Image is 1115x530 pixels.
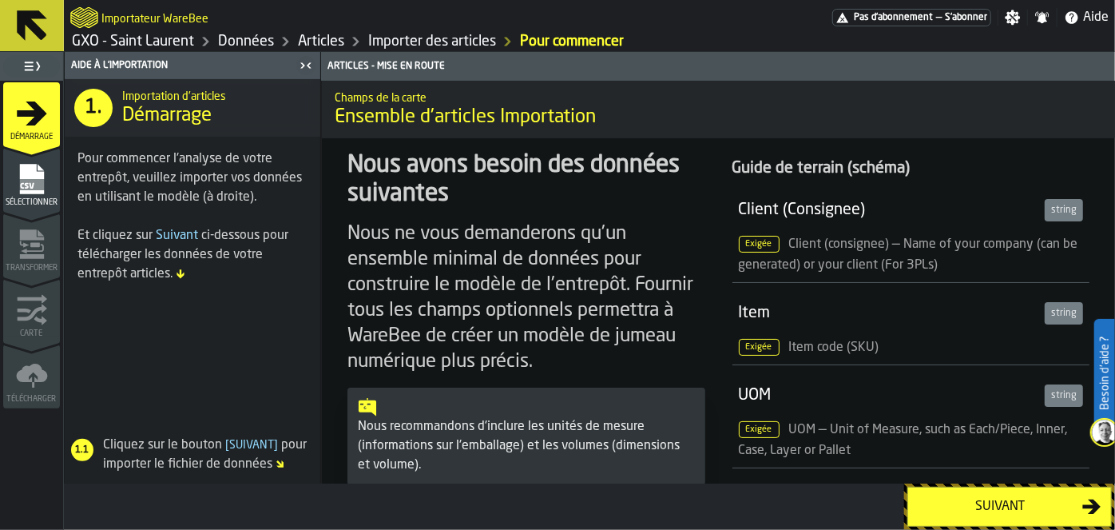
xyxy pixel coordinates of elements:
[72,33,194,50] a: link-to-/wh/i/a82c246d-7aa6-41b3-9d69-3ecc1df984f2
[3,329,60,338] span: Carte
[335,105,1102,130] span: Ensemble d'articles Importation
[945,12,987,23] span: S'abonner
[1045,199,1083,221] div: string
[936,12,942,23] span: —
[68,60,295,71] div: Aide à l'importation
[77,149,308,207] div: Pour commencer l'analyse de votre entrepôt, veuillez importer vos données en utilisant le modèle ...
[832,9,991,26] a: link-to-/wh/i/a82c246d-7aa6-41b3-9d69-3ecc1df984f2/pricing/
[1057,8,1115,27] label: button-toggle-Aide
[65,79,320,137] div: title-Démarrage
[74,89,113,127] div: 1.
[3,395,60,404] span: Télécharger
[3,213,60,277] li: menu Transformer
[520,33,624,50] a: link-to-/wh/i/a82c246d-7aa6-41b3-9d69-3ecc1df984f2/import/items
[72,444,93,456] span: 1.1
[335,89,1102,105] h2: Sub Title
[907,487,1112,527] button: button-Suivant
[65,436,314,474] div: Cliquez sur le bouton pour importer le fichier de données
[1096,321,1113,426] label: Besoin d'aide ?
[101,10,208,26] h2: Sub Title
[739,421,780,438] span: Exigée
[832,9,991,26] div: Abonnement au menu
[1045,385,1083,407] div: string
[222,440,281,451] span: Suivant
[77,226,308,284] div: Et cliquez sur ci-dessous pour télécharger les données de votre entrepôt articles.
[3,148,60,212] li: menu Sélectionner
[3,264,60,273] span: Transformer
[1045,302,1083,325] div: string
[3,133,60,141] span: Démarrage
[347,221,705,375] div: Nous ne vous demanderons qu'un ensemble minimal de données pour construire le modèle de l'entrepô...
[295,56,317,75] label: button-toggle-Fermez-moi
[274,440,278,451] span: ]
[789,341,879,354] span: Item code (SKU)
[347,151,705,209] div: Nous avons besoin des données suivantes
[225,440,229,451] span: [
[70,3,98,32] a: logo-header
[739,385,1039,407] div: UOM
[918,497,1082,516] div: Suivant
[321,52,1115,81] header: Articles - Mise en route
[732,157,1090,180] div: Guide de terrain (schéma)
[298,33,344,50] a: link-to-/wh/i/a82c246d-7aa6-41b3-9d69-3ecc1df984f2/data/items/
[998,10,1027,26] label: button-toggle-Paramètres
[739,339,780,356] span: Exigée
[1028,10,1057,26] label: button-toggle-Notifications
[739,302,1039,325] div: Item
[3,279,60,343] li: menu Carte
[1083,8,1109,27] span: Aide
[65,52,320,79] header: Aide à l'importation
[3,55,60,78] label: button-toggle-Basculer le menu complet
[70,32,624,51] nav: Breadcrumb
[322,81,1115,138] div: title-Ensemble d'articles Importation
[739,236,780,253] span: Exigée
[358,417,695,475] div: Nous recommandons d'inclure les unités de mesure (informations sur l'emballage) et les volumes (d...
[122,103,212,129] span: Démarrage
[3,198,60,207] span: Sélectionner
[122,87,308,103] h2: Sub Title
[218,33,274,50] a: link-to-/wh/i/a82c246d-7aa6-41b3-9d69-3ecc1df984f2/data
[739,199,1039,221] div: Client (Consignee)
[739,424,1068,457] span: UOM — Unit of Measure, such as Each/Piece, Inner, Case, Layer or Pallet
[324,61,1112,72] div: Articles - Mise en route
[739,238,1078,272] span: Client (consignee) — Name of your company (can be generated) or your client (For 3PLs)
[3,345,60,408] li: menu Télécharger
[368,33,496,50] a: link-to-/wh/i/a82c246d-7aa6-41b3-9d69-3ecc1df984f2/import/items/
[3,82,60,146] li: menu Démarrage
[854,12,933,23] span: Pas d'abonnement
[156,229,198,242] span: Suivant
